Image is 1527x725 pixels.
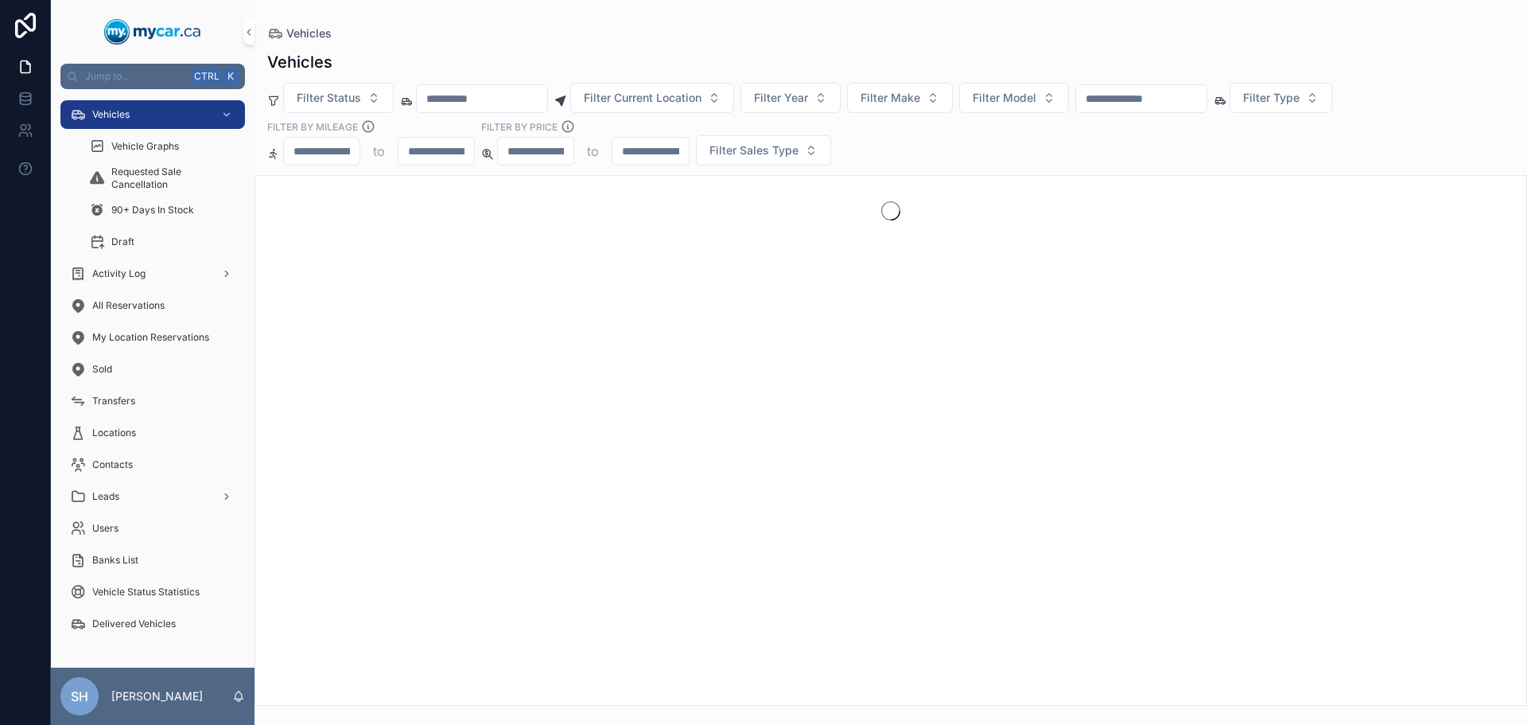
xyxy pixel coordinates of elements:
button: Select Button [283,83,394,113]
div: scrollable content [51,89,254,659]
p: [PERSON_NAME] [111,688,203,704]
label: Filter By Mileage [267,119,358,134]
a: Transfers [60,387,245,415]
button: Select Button [696,135,831,166]
span: Vehicle Status Statistics [92,586,200,598]
span: K [224,70,237,83]
span: Vehicles [92,108,130,121]
a: Users [60,514,245,543]
span: Leads [92,490,119,503]
span: All Reservations [92,299,165,312]
a: Activity Log [60,259,245,288]
span: SH [71,687,88,706]
a: Banks List [60,546,245,575]
a: 90+ Days In Stock [80,196,245,224]
p: to [587,142,599,161]
p: to [373,142,385,161]
span: Activity Log [92,267,146,280]
a: Vehicles [267,25,332,41]
a: Vehicles [60,100,245,129]
span: Locations [92,427,136,439]
button: Select Button [847,83,953,113]
a: My Location Reservations [60,323,245,352]
span: Delivered Vehicles [92,618,176,630]
a: Leads [60,482,245,511]
a: Draft [80,228,245,256]
span: Filter Type [1243,90,1300,106]
a: Sold [60,355,245,384]
a: Locations [60,419,245,447]
span: 90+ Days In Stock [111,204,194,216]
a: All Reservations [60,291,245,320]
span: Jump to... [85,70,186,83]
button: Select Button [740,83,841,113]
span: Filter Status [297,90,361,106]
span: Filter Current Location [584,90,701,106]
span: Filter Model [973,90,1036,106]
h1: Vehicles [267,51,332,73]
span: Vehicles [286,25,332,41]
span: Filter Year [754,90,808,106]
label: FILTER BY PRICE [481,119,558,134]
span: Users [92,522,119,535]
button: Select Button [959,83,1069,113]
span: Sold [92,363,112,376]
button: Jump to...CtrlK [60,64,245,89]
span: Filter Make [861,90,920,106]
a: Delivered Vehicles [60,610,245,638]
a: Vehicle Status Statistics [60,578,245,606]
a: Contacts [60,450,245,479]
span: Vehicle Graphs [111,140,179,153]
span: Contacts [92,458,133,471]
img: App logo [104,19,201,45]
span: Transfers [92,395,135,407]
span: Filter Sales Type [709,142,798,158]
span: Draft [111,236,134,248]
span: Requested Sale Cancellation [111,166,229,191]
button: Select Button [1230,83,1332,113]
span: Banks List [92,554,138,567]
a: Vehicle Graphs [80,132,245,161]
button: Select Button [570,83,734,113]
span: My Location Reservations [92,331,209,344]
span: Ctrl [192,68,221,84]
a: Requested Sale Cancellation [80,164,245,193]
